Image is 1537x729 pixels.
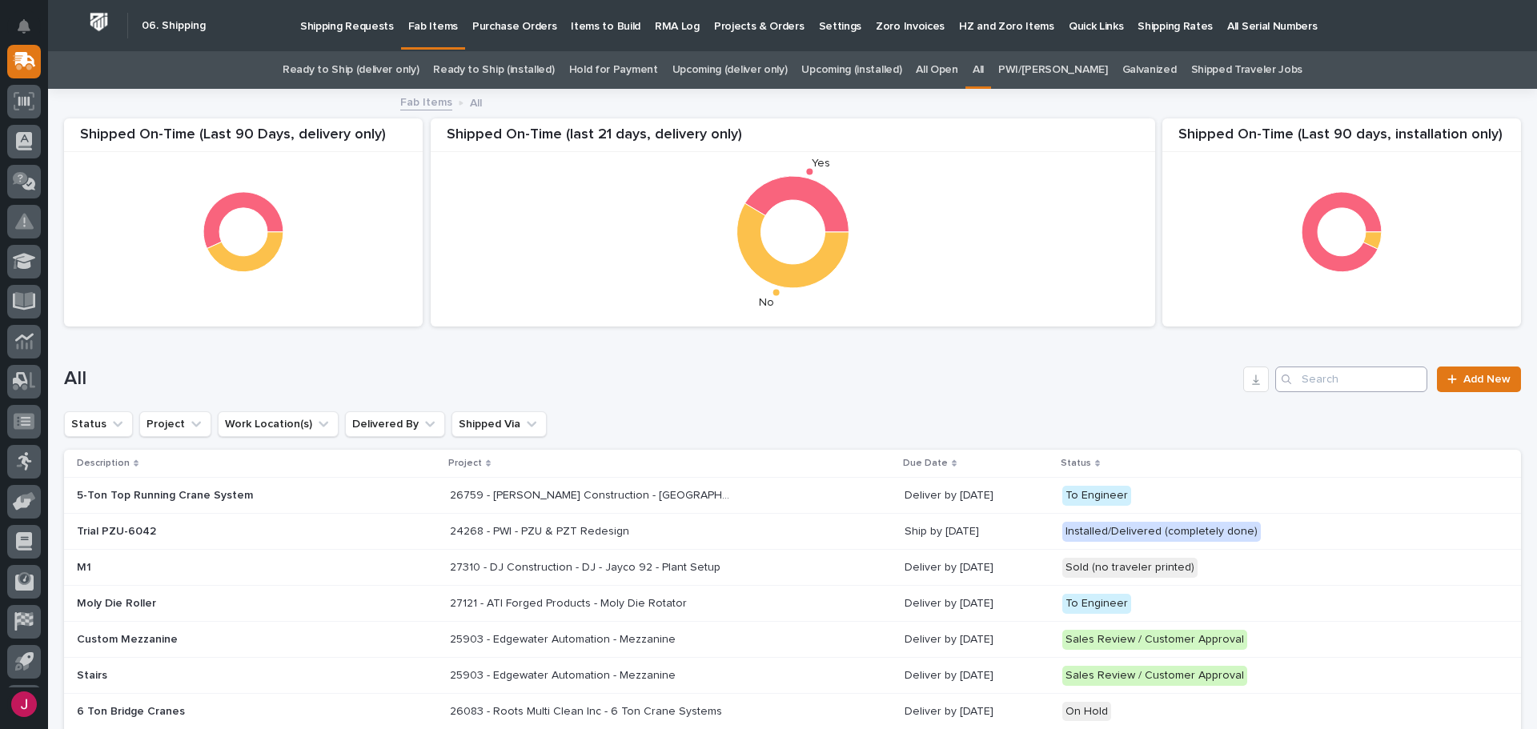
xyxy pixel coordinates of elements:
a: All Open [916,51,958,89]
div: Shipped On-Time (last 21 days, delivery only) [431,126,1155,153]
h2: 06. Shipping [142,19,206,33]
p: All [470,93,482,110]
div: Shipped On-Time (Last 90 days, installation only) [1162,126,1521,153]
p: 25903 - Edgewater Automation - Mezzanine [450,666,679,683]
a: Ready to Ship (installed) [433,51,554,89]
p: Custom Mezzanine [77,633,357,647]
p: 27121 - ATI Forged Products - Moly Die Rotator [450,594,690,611]
div: On Hold [1062,702,1111,722]
p: Deliver by [DATE] [905,561,1049,575]
p: 26759 - Robinson Construction - Warsaw Public Works Street Department 5T Bridge Crane [450,486,733,503]
a: Hold for Payment [569,51,658,89]
div: Installed/Delivered (completely done) [1062,522,1261,542]
button: Delivered By [345,411,445,437]
p: Moly Die Roller [77,597,357,611]
a: Shipped Traveler Jobs [1191,51,1303,89]
a: Upcoming (deliver only) [672,51,788,89]
button: Status [64,411,133,437]
div: Sold (no traveler printed) [1062,558,1198,578]
tr: Trial PZU-604224268 - PWI - PZU & PZT Redesign24268 - PWI - PZU & PZT Redesign Ship by [DATE]Inst... [64,514,1521,550]
tr: Custom Mezzanine25903 - Edgewater Automation - Mezzanine25903 - Edgewater Automation - Mezzanine ... [64,622,1521,658]
tr: 5-Ton Top Running Crane System26759 - [PERSON_NAME] Construction - [GEOGRAPHIC_DATA] Department 5... [64,478,1521,514]
p: Status [1061,455,1091,472]
p: Trial PZU-6042 [77,525,357,539]
p: Deliver by [DATE] [905,705,1049,719]
p: M1 [77,561,357,575]
text: Yes [812,158,830,170]
p: Ship by [DATE] [905,525,1049,539]
input: Search [1275,367,1427,392]
div: Sales Review / Customer Approval [1062,666,1247,686]
text: No [759,297,774,308]
div: To Engineer [1062,594,1131,614]
p: 25903 - Edgewater Automation - Mezzanine [450,630,679,647]
span: Add New [1463,374,1511,385]
p: 5-Ton Top Running Crane System [77,489,357,503]
tr: Stairs25903 - Edgewater Automation - Mezzanine25903 - Edgewater Automation - Mezzanine Deliver by... [64,658,1521,694]
tr: M127310 - DJ Construction - DJ - Jayco 92 - Plant Setup27310 - DJ Construction - DJ - Jayco 92 - ... [64,550,1521,586]
p: Due Date [903,455,948,472]
button: Notifications [7,10,41,43]
p: Deliver by [DATE] [905,633,1049,647]
a: Ready to Ship (deliver only) [283,51,419,89]
p: Deliver by [DATE] [905,597,1049,611]
div: Notifications [20,19,41,45]
p: 27310 - DJ Construction - DJ - Jayco 92 - Plant Setup [450,558,724,575]
div: Shipped On-Time (Last 90 Days, delivery only) [64,126,423,153]
p: 26083 - Roots Multi Clean Inc - 6 Ton Crane Systems [450,702,725,719]
a: Fab Items [400,92,452,110]
p: Deliver by [DATE] [905,489,1049,503]
p: Description [77,455,130,472]
p: 24268 - PWI - PZU & PZT Redesign [450,522,632,539]
img: Workspace Logo [84,7,114,37]
p: Project [448,455,482,472]
button: users-avatar [7,687,41,721]
button: Shipped Via [451,411,547,437]
div: To Engineer [1062,486,1131,506]
h1: All [64,367,1237,391]
button: Work Location(s) [218,411,339,437]
p: Deliver by [DATE] [905,669,1049,683]
a: All [973,51,984,89]
a: Galvanized [1122,51,1177,89]
tr: Moly Die Roller27121 - ATI Forged Products - Moly Die Rotator27121 - ATI Forged Products - Moly D... [64,586,1521,622]
div: Sales Review / Customer Approval [1062,630,1247,650]
a: PWI/[PERSON_NAME] [998,51,1108,89]
p: 6 Ton Bridge Cranes [77,705,357,719]
p: Stairs [77,669,357,683]
a: Add New [1437,367,1521,392]
a: Upcoming (installed) [801,51,901,89]
button: Project [139,411,211,437]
